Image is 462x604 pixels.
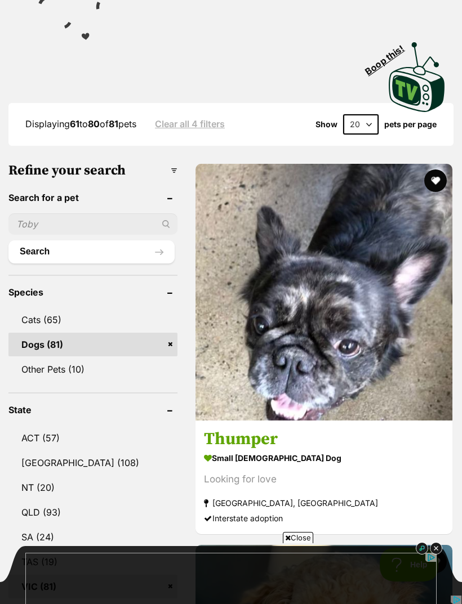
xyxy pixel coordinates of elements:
[389,32,445,114] a: Boop this!
[70,118,79,129] strong: 61
[8,500,177,524] a: QLD (93)
[155,119,225,129] a: Clear all 4 filters
[204,495,444,511] strong: [GEOGRAPHIC_DATA], [GEOGRAPHIC_DATA]
[8,240,175,263] button: Search
[204,450,444,466] strong: small [DEMOGRAPHIC_DATA] Dog
[8,357,177,381] a: Other Pets (10)
[8,426,177,450] a: ACT (57)
[196,420,452,534] a: Thumper small [DEMOGRAPHIC_DATA] Dog Looking for love [GEOGRAPHIC_DATA], [GEOGRAPHIC_DATA] Inters...
[316,120,337,129] span: Show
[1,1,10,10] img: consumer-privacy-logo.png
[8,213,177,235] input: Toby
[196,164,452,420] img: Thumper - French Bulldog
[8,163,177,178] h3: Refine your search
[25,118,136,129] span: Displaying to of pets
[8,405,177,415] header: State
[416,542,428,554] img: info_dark.svg
[283,532,313,543] span: Close
[424,169,447,192] button: favourite
[363,36,415,77] span: Boop this!
[204,511,444,526] div: Interstate adoption
[8,193,177,203] header: Search for a pet
[204,472,444,487] div: Looking for love
[109,118,118,129] strong: 81
[8,287,177,297] header: Species
[8,525,177,549] a: SA (24)
[8,308,177,332] a: Cats (65)
[384,120,437,129] label: pets per page
[8,333,177,356] a: Dogs (81)
[204,428,444,450] h3: Thumper
[8,451,177,475] a: [GEOGRAPHIC_DATA] (108)
[88,118,100,129] strong: 80
[26,7,436,58] iframe: advertisement
[430,542,442,554] img: close_dark.svg
[389,42,445,112] img: PetRescue TV logo
[8,476,177,499] a: NT (20)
